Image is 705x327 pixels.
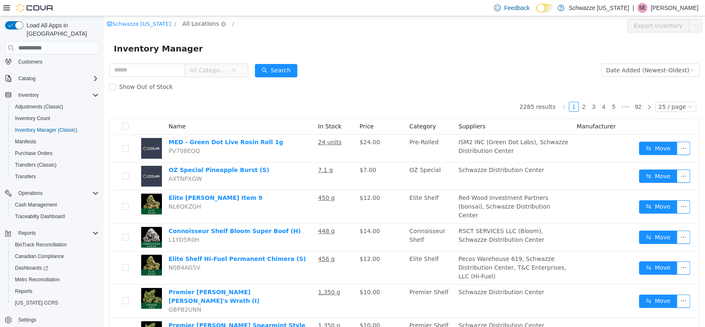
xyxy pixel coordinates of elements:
img: MED - Green Dot Live Rosin Roll 1g placeholder [37,122,58,143]
li: Next 5 Pages [515,86,528,96]
img: Cova [17,4,54,12]
span: Schwazze Distribution Center [355,306,441,312]
span: In Stock [214,107,237,113]
button: icon: ellipsis [585,3,598,16]
span: Name [65,107,82,113]
a: 1 [465,86,475,95]
a: 3 [485,86,494,95]
button: Canadian Compliance [8,251,102,262]
div: Date Added (Newest-Oldest) [502,48,585,60]
span: $14.00 [256,211,276,218]
a: Elite [PERSON_NAME] Item 9 [65,178,159,185]
td: Premier Shelf [302,268,351,302]
span: All Categories [86,50,124,58]
u: 456 g [214,239,231,246]
a: Dashboards [8,262,102,274]
span: BioTrack Reconciliation [15,241,67,248]
li: 4 [495,86,505,96]
a: Premier [PERSON_NAME] Spearmint Style (S) [65,306,201,321]
img: Premier Shelf Sacco Spearmint Style (S) hero shot [37,305,58,326]
li: 5 [505,86,515,96]
span: Metrc Reconciliation [12,275,99,285]
i: icon: close-circle [117,5,122,10]
button: icon: ellipsis [573,245,586,258]
u: 1,350 g [214,306,236,312]
a: Manifests [12,137,39,147]
button: Reports [2,227,102,239]
button: Export Inventory [524,3,585,16]
a: Premier [PERSON_NAME] [PERSON_NAME]'s Wrath (I) [65,273,156,288]
u: 7.1 g [214,150,229,157]
span: Cash Management [15,202,57,208]
a: Transfers [12,172,39,182]
a: Transfers (Classic) [12,160,60,170]
button: Inventory [2,89,102,101]
span: Cash Management [12,200,99,210]
p: [PERSON_NAME] [651,3,698,13]
a: Traceabilty Dashboard [12,211,68,221]
i: icon: down [586,52,591,57]
a: Cash Management [12,200,60,210]
span: Adjustments (Classic) [15,103,63,110]
button: Customers [2,56,102,68]
span: Show Out of Stock [12,67,72,74]
span: $12.00 [256,178,276,185]
span: ISM2 INC (Green Dot Labs), Schwazze Distribution Center [355,123,465,138]
span: RSCT SERVICES LLC (Bloom), Schwazze Distribution Center [355,211,441,227]
a: Settings [15,315,39,325]
span: Catalog [18,75,35,82]
span: L1YD5R0H [65,220,95,227]
button: Inventory Count [8,113,102,124]
span: Operations [18,190,43,197]
img: OZ Special Pineapple Burst (S) placeholder [37,150,58,170]
button: Inventory [15,90,42,100]
span: Transfers (Classic) [12,160,99,170]
span: BioTrack Reconciliation [12,240,99,250]
button: Catalog [2,73,102,84]
p: | [632,3,634,13]
button: Inventory Manager (Classic) [8,124,102,136]
span: / [71,5,72,11]
button: Catalog [15,74,39,84]
li: 2 [475,86,485,96]
div: 25 / page [555,86,582,95]
a: [US_STATE] CCRS [12,298,61,308]
span: Catalog [15,74,99,84]
i: icon: down [128,52,133,57]
a: Metrc Reconciliation [12,275,63,285]
span: Inventory [18,92,39,98]
button: icon: ellipsis [573,214,586,228]
button: Traceabilty Dashboard [8,211,102,222]
button: icon: swapMove [535,184,573,197]
button: Metrc Reconciliation [8,274,102,285]
li: 1 [465,86,475,96]
a: Inventory Count [12,113,54,123]
span: Transfers (Classic) [15,162,56,168]
a: Customers [15,57,46,67]
span: Inventory [15,90,99,100]
span: Inventory Manager (Classic) [12,125,99,135]
button: icon: ellipsis [573,184,586,197]
td: OZ Special [302,146,351,174]
a: 92 [529,86,540,95]
td: Elite Shelf [302,174,351,207]
a: MED - Green Dot Live Rosin Roll 1g [65,123,179,129]
u: 448 g [214,211,231,218]
span: Load All Apps in [GEOGRAPHIC_DATA] [23,21,99,38]
button: Operations [2,187,102,199]
button: icon: searchSearch [151,48,193,61]
button: icon: ellipsis [573,153,586,167]
button: Reports [8,285,102,297]
li: 2285 results [416,86,452,96]
u: 1,350 g [214,273,236,279]
button: BioTrack Reconciliation [8,239,102,251]
span: SE [639,3,646,13]
span: Operations [15,188,99,198]
i: icon: left [458,89,463,93]
span: Manufacturer [473,107,512,113]
span: Adjustments (Classic) [12,102,99,112]
span: N0B4AG5V [65,248,97,255]
i: icon: shop [3,5,8,10]
li: 3 [485,86,495,96]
